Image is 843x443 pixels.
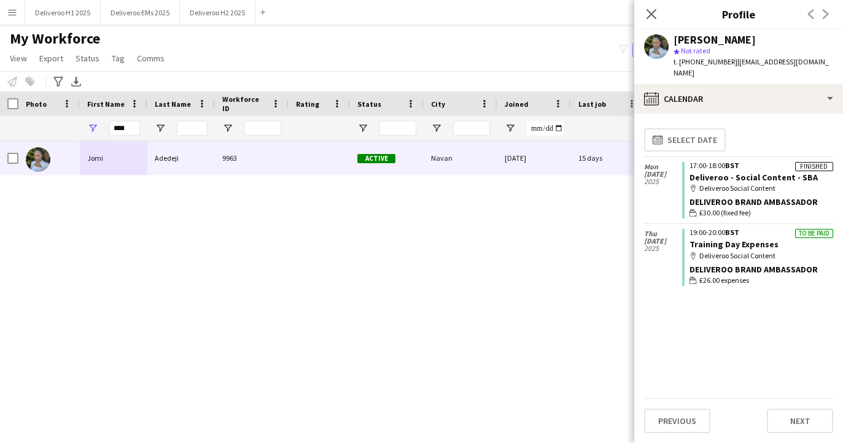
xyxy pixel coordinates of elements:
button: Open Filter Menu [222,123,233,134]
span: City [431,99,445,109]
button: Open Filter Menu [431,123,442,134]
div: Deliveroo Social Content [690,183,833,194]
span: Workforce ID [222,94,266,113]
div: Navan [424,141,497,175]
span: Not rated [681,46,710,55]
div: Jomi [80,141,147,175]
div: [DATE] [497,141,571,175]
a: Export [34,50,68,66]
button: Deliveroo H2 2025 [180,1,255,25]
span: 2025 [644,245,682,252]
button: Open Filter Menu [87,123,98,134]
app-action-btn: Advanced filters [51,74,66,89]
div: 17:00-18:00 [690,162,833,169]
span: Status [357,99,381,109]
input: Status Filter Input [379,121,416,136]
span: BST [725,161,739,170]
button: Previous [644,409,710,433]
input: Last Name Filter Input [177,121,208,136]
a: Deliveroo - Social Content - SBA [690,172,818,183]
button: Open Filter Menu [505,123,516,134]
div: 15 days [571,141,645,175]
span: Last job [578,99,606,109]
div: To be paid [795,229,833,238]
div: Deliveroo Social Content [690,250,833,261]
a: Tag [107,50,130,66]
div: Finished [795,162,833,171]
button: Next [767,409,833,433]
div: 19:00-20:00 [690,229,833,236]
span: Active [357,154,395,163]
span: t. [PHONE_NUMBER] [674,57,737,66]
span: | [EMAIL_ADDRESS][DOMAIN_NAME] [674,57,829,77]
span: Last Name [155,99,191,109]
input: Workforce ID Filter Input [244,121,281,136]
button: Everyone9,829 [632,43,694,58]
input: First Name Filter Input [109,121,140,136]
a: Status [71,50,104,66]
img: Jomi Adedeji [26,147,50,172]
a: Comms [132,50,169,66]
span: Mon [644,163,682,171]
span: My Workforce [10,29,100,48]
div: Deliveroo Brand Ambassador [690,264,833,275]
div: Deliveroo Brand Ambassador [690,196,833,207]
div: Adedeji [147,141,215,175]
span: 2025 [644,178,682,185]
span: £30.00 (fixed fee) [699,207,751,218]
span: Joined [505,99,529,109]
button: Select date [644,128,726,152]
input: City Filter Input [453,121,490,136]
button: Deliveroo H1 2025 [25,1,101,25]
button: Deliveroo EMs 2025 [101,1,180,25]
span: BST [725,228,739,237]
app-action-btn: Export XLSX [69,74,84,89]
span: Thu [644,230,682,237]
span: Photo [26,99,47,109]
div: Calendar [634,84,843,114]
span: View [10,53,27,64]
span: Status [76,53,99,64]
h3: Profile [634,6,843,22]
span: [DATE] [644,171,682,178]
button: Open Filter Menu [357,123,368,134]
span: First Name [87,99,125,109]
a: Training Day Expenses [690,239,779,250]
span: Rating [296,99,319,109]
span: Tag [112,53,125,64]
input: Joined Filter Input [527,121,564,136]
span: Export [39,53,63,64]
div: 9963 [215,141,289,175]
button: Open Filter Menu [155,123,166,134]
span: [DATE] [644,237,682,245]
span: £26.00 expenses [699,275,749,286]
a: View [5,50,32,66]
div: [PERSON_NAME] [674,34,756,45]
span: Comms [137,53,165,64]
